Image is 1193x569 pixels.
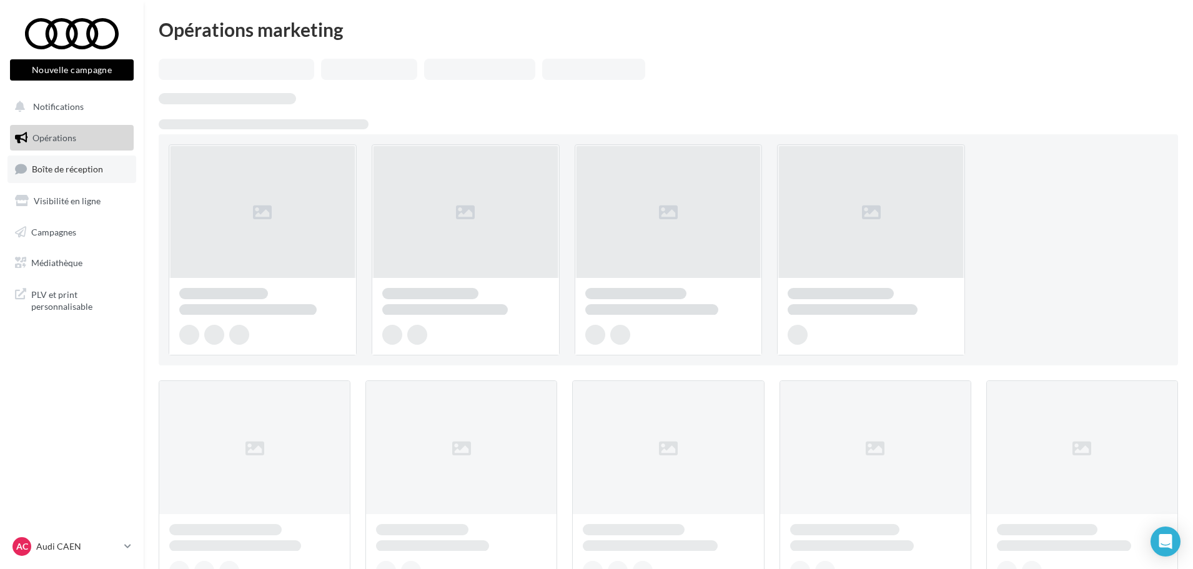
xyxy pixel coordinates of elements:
p: Audi CAEN [36,540,119,553]
div: Opérations marketing [159,20,1178,39]
span: Notifications [33,101,84,112]
button: Notifications [7,94,131,120]
span: Boîte de réception [32,164,103,174]
span: Opérations [32,132,76,143]
a: Visibilité en ligne [7,188,136,214]
span: AC [16,540,28,553]
span: Visibilité en ligne [34,195,101,206]
a: AC Audi CAEN [10,535,134,558]
button: Nouvelle campagne [10,59,134,81]
span: Médiathèque [31,257,82,268]
span: Campagnes [31,226,76,237]
a: Campagnes [7,219,136,245]
span: PLV et print personnalisable [31,286,129,313]
a: PLV et print personnalisable [7,281,136,318]
a: Boîte de réception [7,156,136,182]
div: Open Intercom Messenger [1151,527,1181,557]
a: Opérations [7,125,136,151]
a: Médiathèque [7,250,136,276]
